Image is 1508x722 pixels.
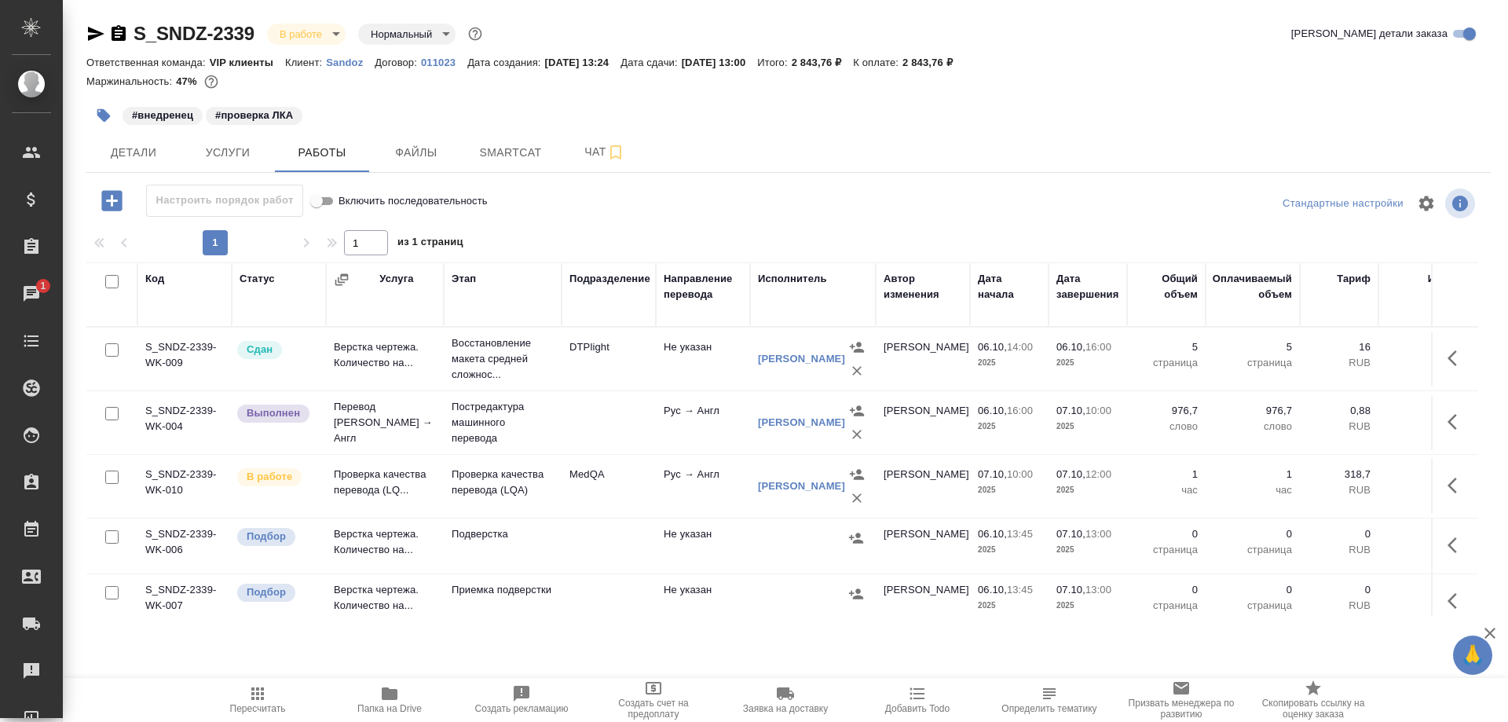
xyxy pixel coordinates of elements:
[845,486,869,510] button: Удалить
[758,271,827,287] div: Исполнитель
[201,71,221,92] button: 1258.20 RUB;
[236,582,318,603] div: Можно подбирать исполнителей
[86,98,121,133] button: Добавить тэг
[1213,419,1292,434] p: слово
[247,405,300,421] p: Выполнен
[247,529,286,544] p: Подбор
[876,574,970,629] td: [PERSON_NAME]
[1056,419,1119,434] p: 2025
[562,459,656,514] td: MedQA
[656,519,750,574] td: Не указан
[109,24,128,43] button: Скопировать ссылку
[1459,639,1486,672] span: 🙏
[1291,26,1448,42] span: [PERSON_NAME] детали заказа
[134,23,254,44] a: S_SNDZ-2339
[210,57,285,68] p: VIP клиенты
[137,459,232,514] td: S_SNDZ-2339-WK-010
[1445,189,1478,218] span: Посмотреть информацию
[1386,582,1457,598] p: 0
[567,142,642,162] span: Чат
[326,391,444,454] td: Перевод [PERSON_NAME] → Англ
[1056,341,1085,353] p: 06.10,
[1125,698,1238,720] span: Призвать менеджера по развитию
[978,271,1041,302] div: Дата начала
[1135,355,1198,371] p: страница
[978,355,1041,371] p: 2025
[90,185,134,217] button: Добавить работу
[1438,403,1476,441] button: Здесь прячутся важные кнопки
[326,574,444,629] td: Верстка чертежа. Количество на...
[1213,598,1292,614] p: страница
[885,703,950,714] span: Добавить Todo
[366,27,437,41] button: Нормальный
[358,24,456,45] div: В работе
[1135,403,1198,419] p: 976,7
[1257,698,1370,720] span: Скопировать ссылку на оценку заказа
[236,403,318,424] div: Исполнитель завершил работу
[1247,678,1379,722] button: Скопировать ссылку на оценку заказа
[215,108,293,123] p: #проверка ЛКА
[473,143,548,163] span: Smartcat
[876,519,970,574] td: [PERSON_NAME]
[876,395,970,450] td: [PERSON_NAME]
[467,57,544,68] p: Дата создания:
[456,678,587,722] button: Создать рекламацию
[656,459,750,514] td: Рус → Англ
[452,582,554,598] p: Приемка подверстки
[1407,185,1445,222] span: Настроить таблицу
[1007,468,1033,480] p: 10:00
[465,24,485,44] button: Доп статусы указывают на важность/срочность заказа
[876,332,970,387] td: [PERSON_NAME]
[176,75,200,87] p: 47%
[1386,355,1457,371] p: RUB
[1135,419,1198,434] p: слово
[1308,355,1371,371] p: RUB
[31,278,55,294] span: 1
[1386,526,1457,542] p: 0
[397,233,463,255] span: из 1 страниц
[1308,526,1371,542] p: 0
[1135,526,1198,542] p: 0
[137,395,232,450] td: S_SNDZ-2339-WK-004
[1135,467,1198,482] p: 1
[421,55,467,68] a: 011023
[664,271,742,302] div: Направление перевода
[1438,339,1476,377] button: Здесь прячутся важные кнопки
[1213,482,1292,498] p: час
[902,57,964,68] p: 2 843,76 ₽
[1056,542,1119,558] p: 2025
[1135,582,1198,598] p: 0
[240,271,275,287] div: Статус
[326,55,375,68] a: Sandoz
[1213,355,1292,371] p: страница
[379,271,413,287] div: Услуга
[569,271,650,287] div: Подразделение
[137,332,232,387] td: S_SNDZ-2339-WK-009
[1085,468,1111,480] p: 12:00
[1135,598,1198,614] p: страница
[545,57,621,68] p: [DATE] 13:24
[145,271,164,287] div: Код
[1308,339,1371,355] p: 16
[1279,192,1407,216] div: split button
[379,143,454,163] span: Файлы
[1308,542,1371,558] p: RUB
[1007,584,1033,596] p: 13:45
[1386,542,1457,558] p: RUB
[978,528,1007,540] p: 06.10,
[1135,482,1198,498] p: час
[1213,467,1292,482] p: 1
[620,57,681,68] p: Дата сдачи:
[1308,403,1371,419] p: 0,88
[236,526,318,548] div: Можно подбирать исполнителей
[452,526,554,542] p: Подверстка
[190,143,265,163] span: Услуги
[86,57,210,68] p: Ответственная команда:
[1007,341,1033,353] p: 14:00
[284,143,360,163] span: Работы
[1453,636,1492,675] button: 🙏
[421,57,467,68] p: 011023
[845,359,869,383] button: Удалить
[267,24,346,45] div: В работе
[247,342,273,357] p: Сдан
